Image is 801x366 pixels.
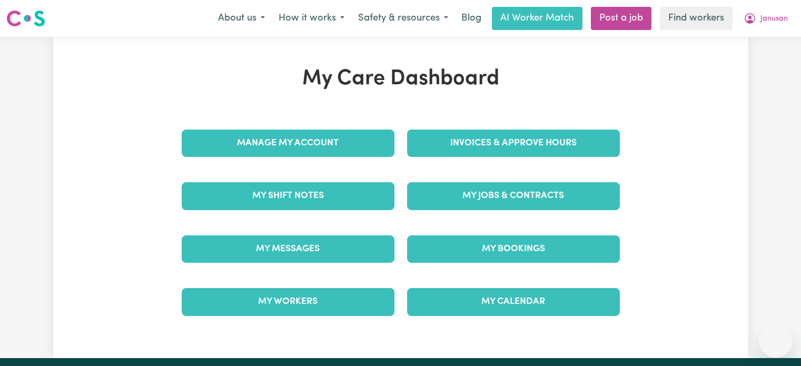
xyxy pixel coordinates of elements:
a: Find workers [660,7,733,30]
iframe: Button to launch messaging window [759,324,793,358]
a: AI Worker Match [492,7,582,30]
a: My Calendar [407,288,620,315]
a: Invoices & Approve Hours [407,130,620,157]
a: Manage My Account [182,130,394,157]
h1: My Care Dashboard [175,66,626,92]
a: Blog [455,7,488,30]
button: How it works [272,7,351,29]
a: My Shift Notes [182,182,394,210]
a: My Messages [182,235,394,263]
a: My Workers [182,288,394,315]
button: About us [211,7,272,29]
a: My Jobs & Contracts [407,182,620,210]
a: Careseekers logo [6,6,45,31]
img: Careseekers logo [6,9,45,28]
button: My Account [737,7,795,29]
span: Janusan [760,13,788,25]
a: My Bookings [407,235,620,263]
button: Safety & resources [351,7,455,29]
a: Post a job [591,7,651,30]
